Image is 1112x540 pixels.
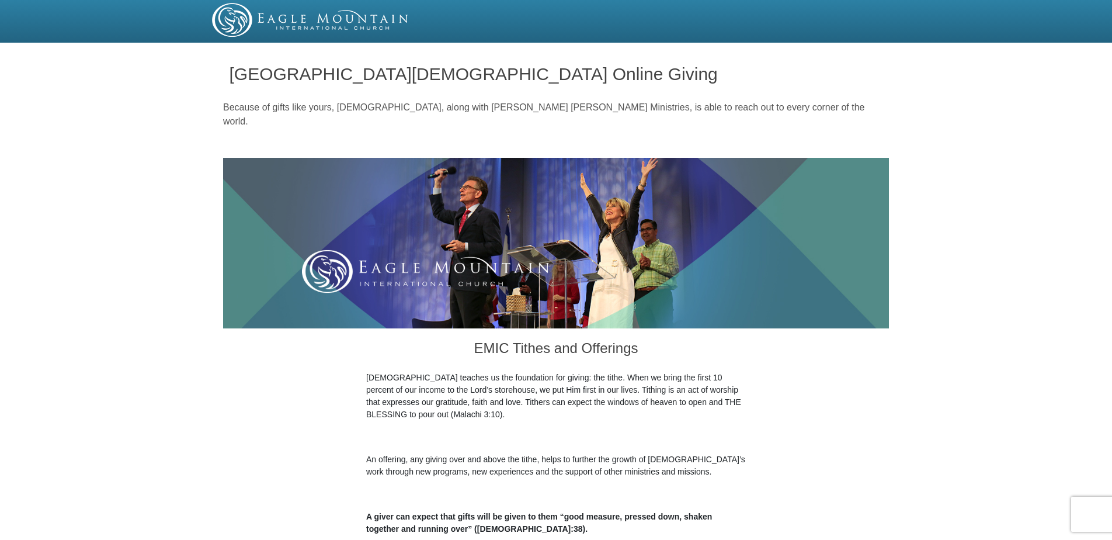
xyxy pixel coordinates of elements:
h3: EMIC Tithes and Offerings [366,328,746,372]
p: Because of gifts like yours, [DEMOGRAPHIC_DATA], along with [PERSON_NAME] [PERSON_NAME] Ministrie... [223,101,889,129]
img: EMIC [212,3,409,37]
b: A giver can expect that gifts will be given to them “good measure, pressed down, shaken together ... [366,512,712,534]
h1: [GEOGRAPHIC_DATA][DEMOGRAPHIC_DATA] Online Giving [230,64,883,84]
p: [DEMOGRAPHIC_DATA] teaches us the foundation for giving: the tithe. When we bring the first 10 pe... [366,372,746,421]
p: An offering, any giving over and above the tithe, helps to further the growth of [DEMOGRAPHIC_DAT... [366,454,746,478]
